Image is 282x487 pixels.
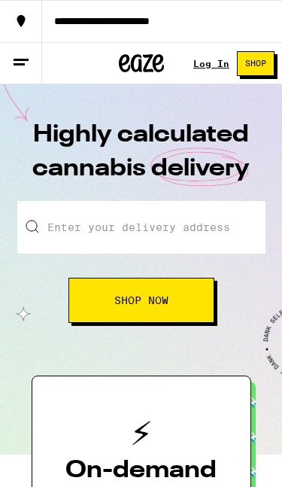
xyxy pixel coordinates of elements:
[245,59,266,68] span: Shop
[229,51,282,76] a: Shop
[17,201,265,254] input: Enter your delivery address
[114,295,168,306] span: Shop Now
[29,118,254,201] h1: Highly calculated cannabis delivery
[68,278,214,323] button: Shop Now
[237,51,274,76] button: Shop
[193,59,229,68] a: Log In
